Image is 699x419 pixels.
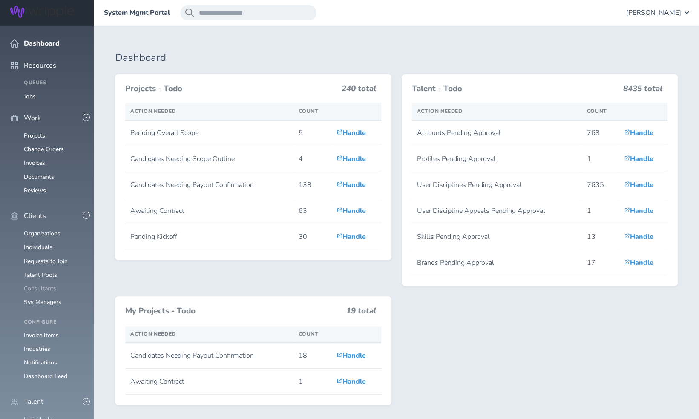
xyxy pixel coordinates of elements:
td: Pending Overall Scope [125,120,293,146]
a: Handle [337,128,366,138]
td: Candidates Needing Payout Confirmation [125,343,293,369]
span: Count [298,330,318,337]
a: Requests to Join [24,257,68,265]
a: Organizations [24,230,60,238]
h3: Talent - Todo [412,84,618,94]
span: Action Needed [417,108,463,115]
img: Wripple [10,6,74,18]
span: Count [587,108,607,115]
span: Action Needed [130,108,176,115]
a: Jobs [24,92,36,100]
td: 1 [582,198,619,224]
td: 63 [293,198,331,224]
td: Profiles Pending Approval [412,146,582,172]
a: Invoice Items [24,331,59,339]
button: - [83,114,90,121]
span: Work [24,114,41,122]
td: 30 [293,224,331,250]
span: Action Needed [130,330,176,337]
a: Handle [337,377,366,386]
h4: Queues [24,80,83,86]
td: 768 [582,120,619,146]
td: 17 [582,250,619,276]
h4: Configure [24,319,83,325]
a: Consultants [24,284,56,293]
span: [PERSON_NAME] [626,9,681,17]
a: Handle [624,154,653,164]
span: Clients [24,212,46,220]
td: 13 [582,224,619,250]
a: Projects [24,132,45,140]
a: Handle [337,206,366,215]
a: Reviews [24,187,46,195]
button: - [83,398,90,405]
td: 7635 [582,172,619,198]
a: Dashboard Feed [24,372,67,380]
a: Industries [24,345,50,353]
td: 4 [293,146,331,172]
h3: 19 total [346,307,376,319]
h3: Projects - Todo [125,84,337,94]
td: Pending Kickoff [125,224,293,250]
td: Accounts Pending Approval [412,120,582,146]
a: Handle [624,180,653,189]
td: 1 [293,369,331,395]
h3: 8435 total [623,84,662,97]
td: 5 [293,120,331,146]
button: [PERSON_NAME] [626,5,689,20]
h3: 240 total [342,84,376,97]
h3: My Projects - Todo [125,307,341,316]
a: Handle [337,154,366,164]
a: Handle [624,128,653,138]
a: Handle [624,258,653,267]
td: 18 [293,343,331,369]
h1: Dashboard [115,52,678,64]
a: Notifications [24,359,57,367]
span: Talent [24,398,43,405]
td: 138 [293,172,331,198]
a: Sys Managers [24,298,61,306]
a: Handle [624,206,653,215]
a: Documents [24,173,54,181]
span: Count [298,108,318,115]
a: Talent Pools [24,271,57,279]
td: Candidates Needing Scope Outline [125,146,293,172]
span: Dashboard [24,40,60,47]
a: Invoices [24,159,45,167]
td: Awaiting Contract [125,369,293,395]
a: Individuals [24,243,52,251]
td: Candidates Needing Payout Confirmation [125,172,293,198]
a: Handle [337,232,366,241]
a: System Mgmt Portal [104,9,170,17]
a: Handle [337,351,366,360]
a: Handle [337,180,366,189]
button: - [83,212,90,219]
td: User Disciplines Pending Approval [412,172,582,198]
a: Change Orders [24,145,64,153]
span: Resources [24,62,56,69]
a: Handle [624,232,653,241]
td: Awaiting Contract [125,198,293,224]
td: Brands Pending Approval [412,250,582,276]
td: 1 [582,146,619,172]
td: User Discipline Appeals Pending Approval [412,198,582,224]
td: Skills Pending Approval [412,224,582,250]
